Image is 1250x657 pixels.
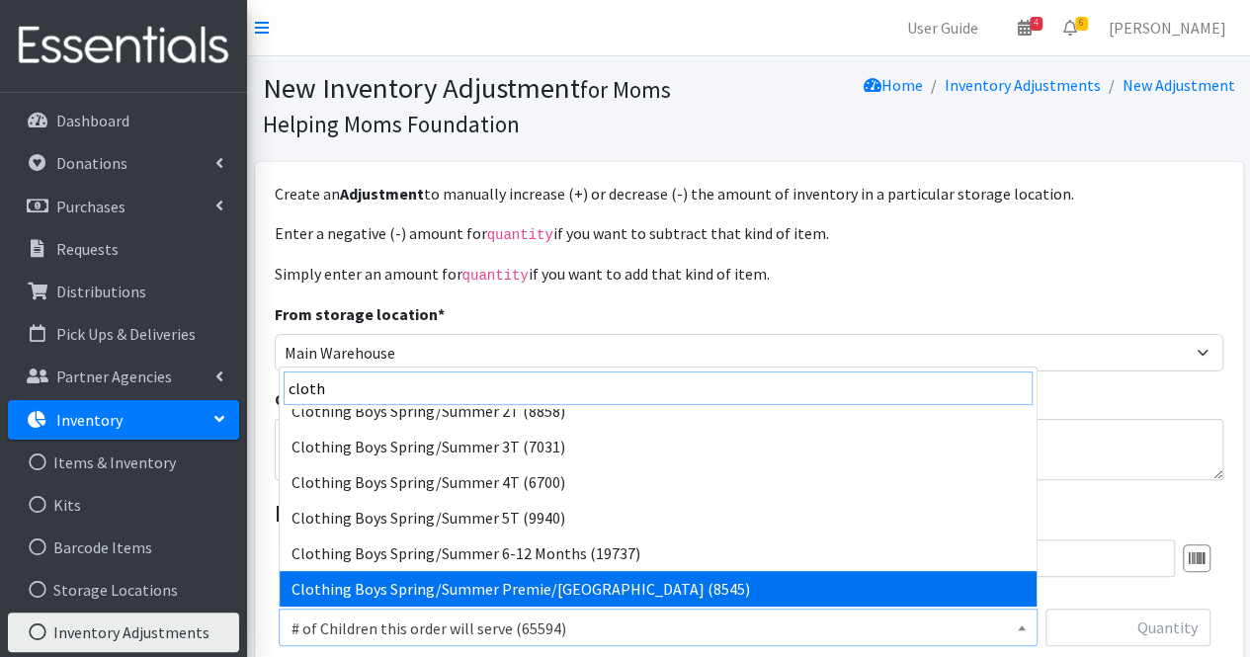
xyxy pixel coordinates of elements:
a: Items & Inventory [8,443,239,482]
li: Clothing Boys Spring/Summer 2T (8858) [280,393,1037,429]
a: Distributions [8,272,239,311]
a: Pick Ups & Deliveries [8,314,239,354]
label: From storage location [275,302,445,326]
a: Dashboard [8,101,239,140]
p: Simply enter an amount for if you want to add that kind of item. [275,262,1223,287]
a: Kits [8,485,239,525]
span: 4 [1030,17,1042,31]
p: Partner Agencies [56,367,172,386]
p: Requests [56,239,119,259]
p: Enter a negative (-) amount for if you want to subtract that kind of item. [275,221,1223,246]
p: Inventory [56,410,123,430]
input: Quantity [1045,609,1210,646]
a: 4 [1002,8,1047,47]
h1: New Inventory Adjustment [263,71,742,139]
a: New Adjustment [1123,75,1235,95]
p: Create an to manually increase (+) or decrease (-) the amount of inventory in a particular storag... [275,182,1223,205]
span: 6 [1075,17,1088,31]
a: Inventory Adjustments [8,613,239,652]
small: for Moms Helping Moms Foundation [263,75,671,138]
a: User Guide [891,8,994,47]
p: Donations [56,153,127,173]
a: Inventory Adjustments [945,75,1101,95]
span: # of Children this order will serve (65594) [292,615,1025,642]
a: Storage Locations [8,570,239,610]
li: Clothing Boys Spring/Summer 4T (6700) [280,464,1037,500]
a: Barcode Items [8,528,239,567]
a: Requests [8,229,239,269]
a: Inventory [8,400,239,440]
p: Purchases [56,197,125,216]
a: 6 [1047,8,1093,47]
a: [PERSON_NAME] [1093,8,1242,47]
p: Pick Ups & Deliveries [56,324,196,344]
abbr: required [438,304,445,324]
li: Clothing Boys Spring/Summer 3T (7031) [280,429,1037,464]
label: Comment [275,387,347,411]
li: Clothing Boys Spring/Summer 6-12 Months (19737) [280,535,1037,571]
legend: Items in this adjustment [275,496,1223,532]
p: Distributions [56,282,146,301]
li: Clothing Boys Spring/Summer Premie/[GEOGRAPHIC_DATA] (8545) [280,571,1037,607]
code: quantity [487,227,553,243]
a: Donations [8,143,239,183]
img: HumanEssentials [8,13,239,79]
span: # of Children this order will serve (65594) [279,609,1038,646]
li: Clothing Boys Spring/Summer 5T (9940) [280,500,1037,535]
code: quantity [462,268,529,284]
p: Dashboard [56,111,129,130]
strong: Adjustment [340,184,424,204]
a: Partner Agencies [8,357,239,396]
a: Home [864,75,923,95]
a: Purchases [8,187,239,226]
